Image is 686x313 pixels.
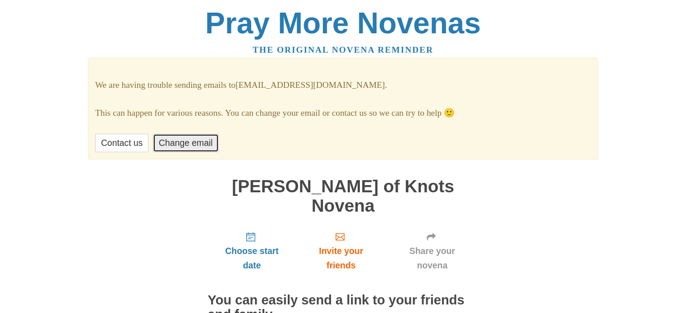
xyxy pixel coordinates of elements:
a: Invite your friends [296,224,386,278]
p: This can happen for various reasons. You can change your email or contact us so we can try to help 🙂 [95,106,591,121]
a: Contact us [95,134,149,152]
a: The original novena reminder [253,45,433,54]
span: Invite your friends [305,244,377,273]
a: Choose start date [208,224,296,278]
a: Share your novena [386,224,479,278]
p: We are having trouble sending emails to [EMAIL_ADDRESS][DOMAIN_NAME] . [95,78,591,93]
a: Pray More Novenas [205,6,481,40]
a: Change email [153,134,218,152]
span: Share your novena [395,244,470,273]
span: Choose start date [217,244,287,273]
h1: [PERSON_NAME] of Knots Novena [208,177,479,215]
